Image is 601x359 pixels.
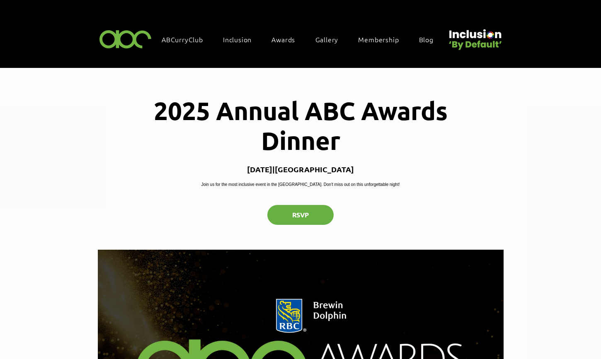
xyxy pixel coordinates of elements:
[415,31,446,48] a: Blog
[223,35,252,44] span: Inclusion
[126,95,475,155] h1: 2025 Annual ABC Awards Dinner
[158,31,446,48] nav: Site
[272,164,275,174] span: |
[219,31,264,48] div: Inclusion
[247,164,272,174] p: [DATE]
[446,22,503,51] img: Untitled design (22).png
[201,181,400,188] p: Join us for the most inclusive event in the [GEOGRAPHIC_DATA]. Don't miss out on this unforgettab...
[315,35,339,44] span: Gallery
[267,31,308,48] div: Awards
[97,27,154,51] img: ABC-Logo-Blank-Background-01-01-2.png
[275,164,354,174] p: [GEOGRAPHIC_DATA]
[358,35,399,44] span: Membership
[162,35,203,44] span: ABCurryClub
[354,31,411,48] a: Membership
[267,205,334,225] button: RSVP
[158,31,216,48] a: ABCurryClub
[311,31,351,48] a: Gallery
[271,35,295,44] span: Awards
[419,35,434,44] span: Blog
